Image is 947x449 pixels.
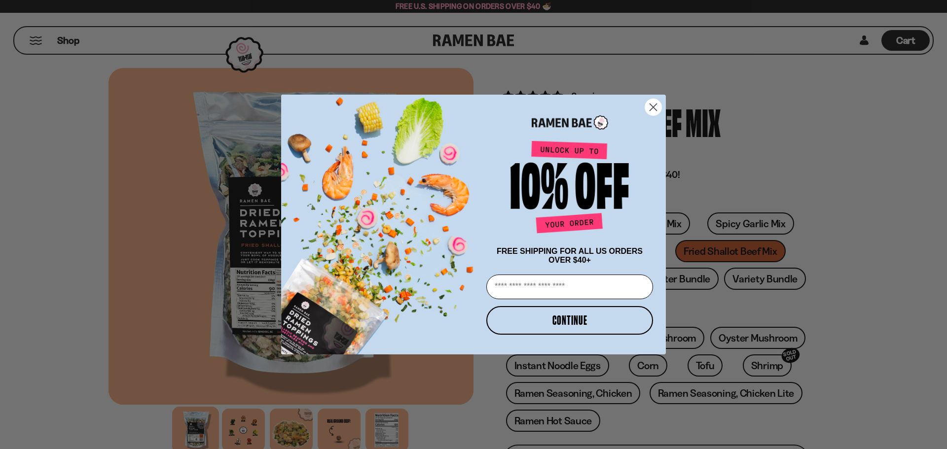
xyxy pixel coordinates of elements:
[532,114,608,131] img: Ramen Bae Logo
[645,99,662,116] button: Close dialog
[281,86,482,354] img: ce7035ce-2e49-461c-ae4b-8ade7372f32c.png
[497,247,643,264] span: FREE SHIPPING FOR ALL US ORDERS OVER $40+
[486,306,653,335] button: CONTINUE
[508,140,631,237] img: Unlock up to 10% off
